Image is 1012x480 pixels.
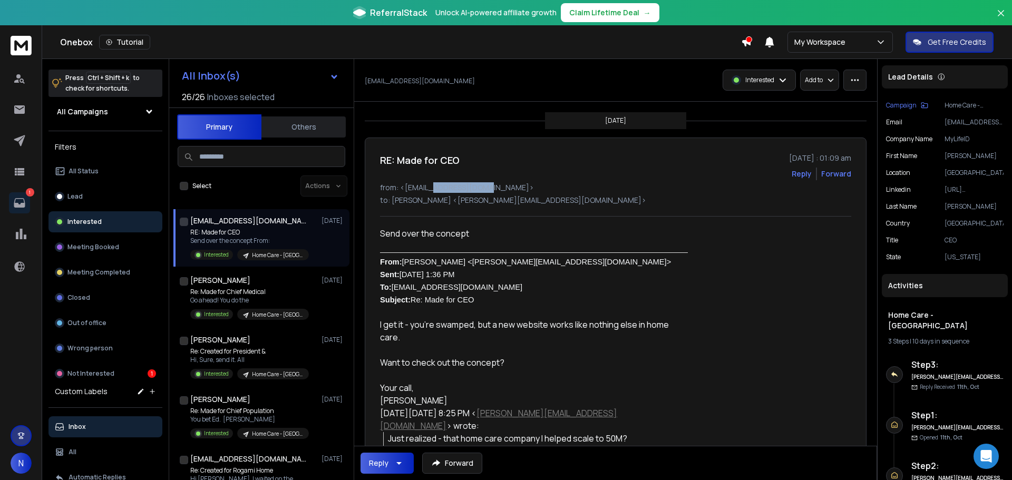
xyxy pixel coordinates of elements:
h3: Filters [48,140,162,154]
p: Lead [67,192,83,201]
h6: Step 2 : [911,459,1004,472]
button: All Status [48,161,162,182]
a: 1 [9,192,30,213]
p: Interested [745,76,774,84]
p: CEO [945,236,1004,244]
span: → [644,7,651,18]
button: Meeting Completed [48,262,162,283]
p: [PERSON_NAME] [380,394,688,407]
h1: All Campaigns [57,106,108,117]
p: Meeting Completed [67,268,130,277]
p: Send over the concept From: [190,237,309,245]
button: Reply [792,169,812,179]
p: Interested [204,310,229,318]
span: [PERSON_NAME] <[PERSON_NAME][EMAIL_ADDRESS][DOMAIN_NAME]> [DATE] 1:36 PM [EMAIL_ADDRESS][DOMAIN_N... [380,258,671,304]
div: 1 [148,369,156,378]
div: Reply [369,458,388,468]
div: | [888,337,1001,346]
h1: [EMAIL_ADDRESS][DOMAIN_NAME] [190,215,306,226]
p: Add to [805,76,823,84]
p: Re: Made for Chief Population [190,407,309,415]
button: Wrong person [48,338,162,359]
button: Out of office [48,312,162,334]
p: RE: Made for CEO [190,228,309,237]
p: Opened [920,434,962,442]
span: From: [380,258,402,266]
p: Email [886,118,902,126]
p: title [886,236,898,244]
p: [GEOGRAPHIC_DATA] [945,169,1004,177]
p: [DATE] [322,336,345,344]
p: Wrong person [67,344,113,352]
p: to: [PERSON_NAME] <[PERSON_NAME][EMAIL_ADDRESS][DOMAIN_NAME]> [380,195,851,205]
span: 26 / 26 [182,91,205,103]
div: Forward [821,169,851,179]
p: from: <[EMAIL_ADDRESS][DOMAIN_NAME]> [380,182,851,193]
p: 1 [26,188,34,197]
p: location [886,169,910,177]
p: [US_STATE] [945,253,1004,261]
span: ReferralStack [370,6,427,19]
button: Tutorial [99,35,150,50]
p: Interested [204,429,229,437]
button: Others [261,115,346,139]
p: Your call, [380,381,688,394]
p: Meeting Booked [67,243,119,251]
p: linkedin [886,185,911,194]
p: Re: Created for President & [190,347,309,356]
h1: [PERSON_NAME] [190,394,250,405]
p: [DATE] [322,217,345,225]
p: [URL][DOMAIN_NAME] [945,185,1004,194]
button: Inbox [48,416,162,437]
button: N [11,453,32,474]
p: Not Interested [67,369,114,378]
h6: Step 3 : [911,358,1004,371]
button: Claim Lifetime Deal→ [561,3,659,22]
h1: [PERSON_NAME] [190,335,250,345]
h6: [PERSON_NAME][EMAIL_ADDRESS][DOMAIN_NAME] [911,424,1004,432]
div: Activities [882,274,1008,297]
button: All Campaigns [48,101,162,122]
p: Unlock AI-powered affiliate growth [435,7,557,18]
p: [PERSON_NAME] [945,152,1004,160]
p: First Name [886,152,917,160]
h1: Home Care - [GEOGRAPHIC_DATA] [888,310,1001,331]
p: Get Free Credits [928,37,986,47]
h3: Inboxes selected [207,91,275,103]
button: Close banner [994,6,1008,32]
button: Reply [361,453,414,474]
button: All [48,442,162,463]
span: 3 Steps [888,337,909,346]
button: Not Interested1 [48,363,162,384]
p: I get it - you're swamped, but a new website works like nothing else in home care. [380,318,688,344]
div: Open Intercom Messenger [974,444,999,469]
p: You bet Ed. [PERSON_NAME] [190,415,309,424]
p: Go ahead! You do the [190,296,309,305]
p: [DATE] [322,395,345,404]
p: Interested [67,218,102,226]
p: Re: Made for Chief Medical [190,288,309,296]
span: 11th, Oct [940,434,962,441]
p: Re: Created for Rogami Home [190,466,309,475]
button: Closed [48,287,162,308]
h1: RE: Made for CEO [380,153,460,168]
p: [GEOGRAPHIC_DATA] [945,219,1004,228]
p: Home Care - [GEOGRAPHIC_DATA] [252,370,303,378]
p: [DATE] : 01:09 am [789,153,851,163]
p: Want to check out the concept? [380,356,688,369]
p: Home Care - [GEOGRAPHIC_DATA] [252,430,303,438]
p: MyLifeID [945,135,1004,143]
p: [DATE] [322,455,345,463]
b: Subject: [380,296,411,304]
p: Campaign [886,101,917,110]
h1: [EMAIL_ADDRESS][DOMAIN_NAME] [190,454,306,464]
p: [DATE] [605,116,626,125]
p: Home Care - [GEOGRAPHIC_DATA] [945,101,1004,110]
p: Inbox [69,423,86,431]
p: Send over the concept [380,227,688,240]
p: Out of office [67,319,106,327]
h1: All Inbox(s) [182,71,240,81]
button: Forward [422,453,482,474]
